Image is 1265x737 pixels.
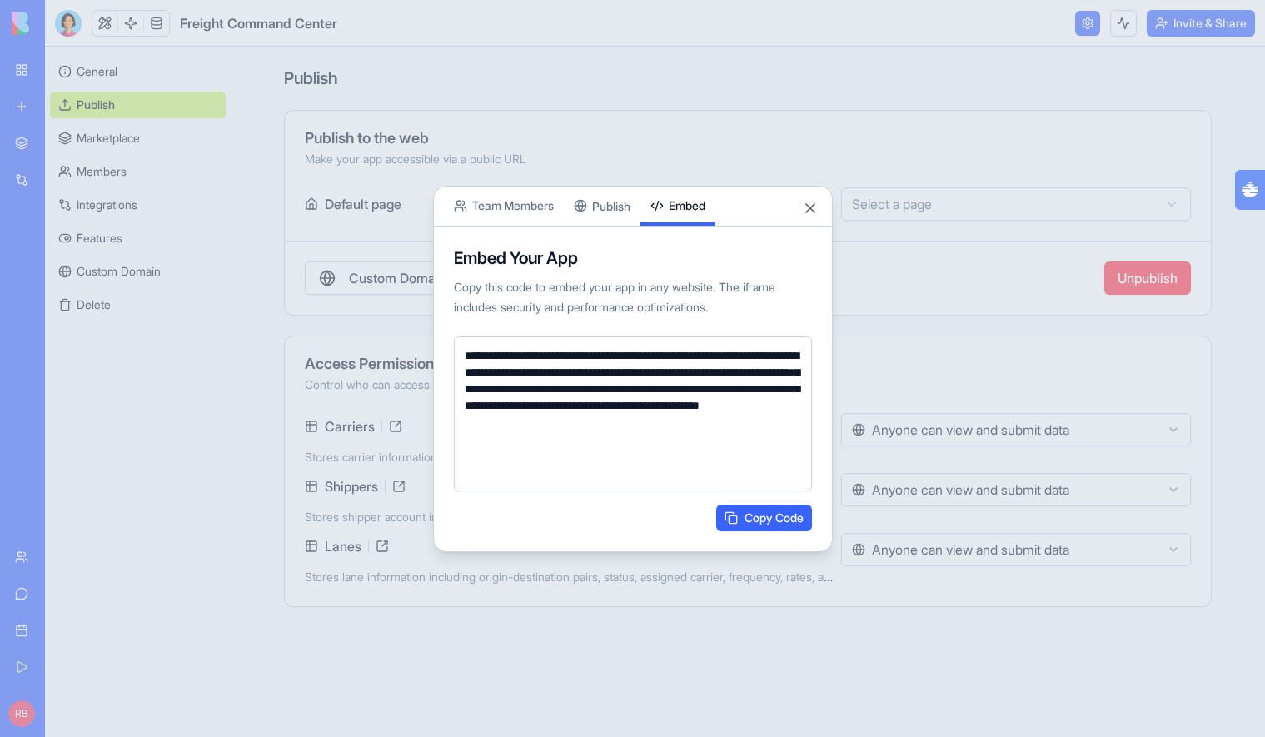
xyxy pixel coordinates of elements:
[444,187,564,226] button: Team Members
[716,505,812,531] button: Copy Code
[802,200,819,217] button: Close
[640,187,715,226] button: Embed
[564,187,640,226] button: Publish
[454,280,775,314] span: Copy this code to embed your app in any website. The iframe includes security and performance opt...
[454,246,812,270] h4: Embed Your App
